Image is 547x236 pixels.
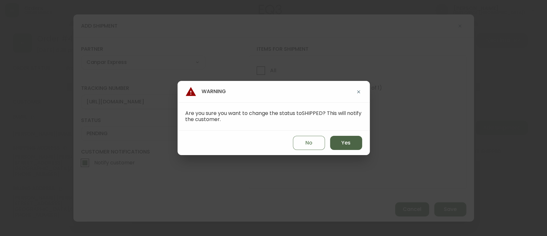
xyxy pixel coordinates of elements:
button: No [293,136,325,150]
span: No [305,139,312,146]
span: Are you sure you want to change the status to SHIPPED ? This will notify the customer. [185,109,361,123]
button: Yes [330,136,362,150]
span: Yes [341,139,351,146]
h4: Warning [185,86,226,97]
